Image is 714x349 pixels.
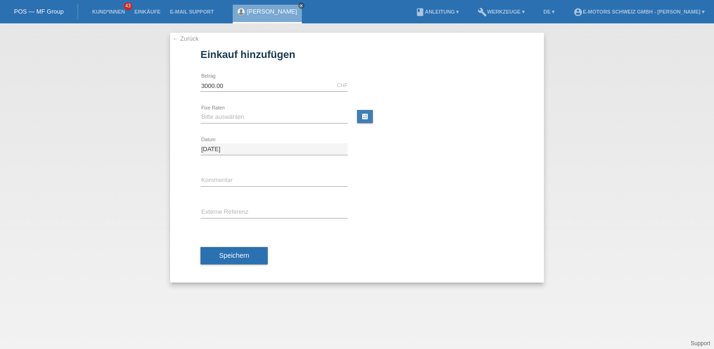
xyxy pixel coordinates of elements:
[357,110,373,123] a: calculate
[129,9,165,15] a: Einkäufe
[539,9,559,15] a: DE ▾
[165,9,219,15] a: E-Mail Support
[172,35,199,42] a: ← Zurück
[14,8,64,15] a: POS — MF Group
[411,9,464,15] a: bookAnleitung ▾
[691,340,710,347] a: Support
[87,9,129,15] a: Kund*innen
[415,7,425,17] i: book
[337,82,348,88] div: CHF
[361,113,369,120] i: calculate
[478,7,487,17] i: build
[219,252,249,259] span: Speichern
[298,2,305,9] a: close
[247,8,297,15] a: [PERSON_NAME]
[569,9,709,15] a: account_circleE-Motors Schweiz GmbH - [PERSON_NAME] ▾
[299,3,304,8] i: close
[200,49,514,60] h1: Einkauf hinzufügen
[124,2,132,10] span: 43
[200,247,268,265] button: Speichern
[573,7,583,17] i: account_circle
[473,9,529,15] a: buildWerkzeuge ▾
